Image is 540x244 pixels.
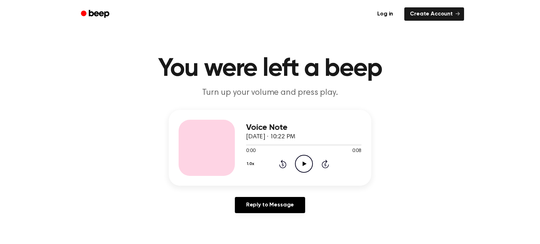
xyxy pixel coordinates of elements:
[246,123,361,132] h3: Voice Note
[404,7,464,21] a: Create Account
[235,197,305,213] a: Reply to Message
[246,158,257,170] button: 1.0x
[135,87,405,99] p: Turn up your volume and press play.
[352,147,361,155] span: 0:08
[246,134,295,140] span: [DATE] · 10:22 PM
[76,7,116,21] a: Beep
[370,6,400,22] a: Log in
[246,147,255,155] span: 0:00
[90,56,450,81] h1: You were left a beep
